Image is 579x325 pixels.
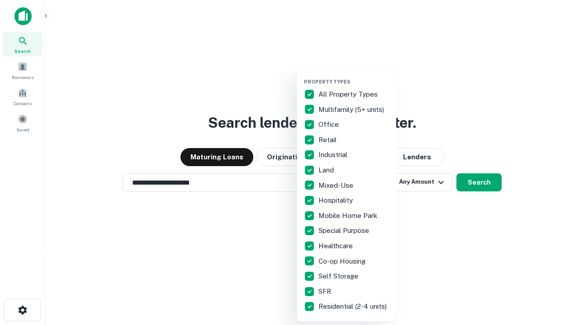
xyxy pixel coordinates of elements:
p: Multifamily (5+ units) [318,104,386,115]
p: Mobile Home Park [318,210,379,221]
iframe: Chat Widget [534,224,579,267]
p: All Property Types [318,89,380,100]
span: Property Types [304,79,351,84]
p: Residential (2-4 units) [318,301,389,312]
p: SFR [318,286,333,297]
p: Special Purpose [318,225,371,236]
p: Land [318,165,336,176]
p: Retail [318,135,338,145]
p: Office [318,119,341,130]
p: Co-op Housing [318,256,367,267]
p: Mixed-Use [318,180,355,191]
p: Self Storage [318,271,360,282]
p: Industrial [318,149,349,160]
p: Healthcare [318,241,355,251]
p: Hospitality [318,195,355,206]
